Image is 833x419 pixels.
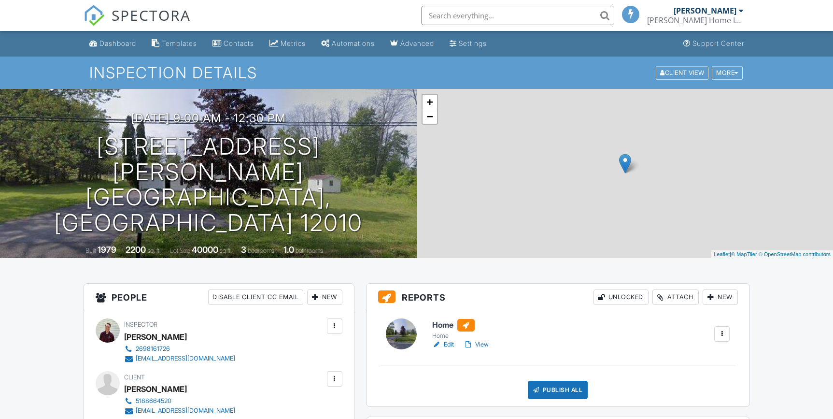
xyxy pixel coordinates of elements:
[131,112,286,125] h3: [DATE] 9:00 am - 12:30 pm
[759,251,831,257] a: © OpenStreetMap contributors
[703,289,738,305] div: New
[124,321,157,328] span: Inspector
[162,39,197,47] div: Templates
[281,39,306,47] div: Metrics
[528,381,588,399] div: Publish All
[136,345,170,353] div: 2698161726
[99,39,136,47] div: Dashboard
[124,330,187,344] div: [PERSON_NAME]
[124,406,235,416] a: [EMAIL_ADDRESS][DOMAIN_NAME]
[136,355,235,362] div: [EMAIL_ADDRESS][DOMAIN_NAME]
[432,319,493,340] a: Home Home
[464,340,489,349] a: View
[307,289,342,305] div: New
[136,407,235,415] div: [EMAIL_ADDRESS][DOMAIN_NAME]
[432,332,493,340] div: Home
[712,66,743,79] div: More
[124,374,145,381] span: Client
[209,35,258,53] a: Contacts
[652,289,699,305] div: Attach
[400,39,434,47] div: Advanced
[124,396,235,406] a: 5188664520
[84,13,191,33] a: SPECTORA
[124,354,235,363] a: [EMAIL_ADDRESS][DOMAIN_NAME]
[317,35,379,53] a: Automations (Basic)
[593,289,649,305] div: Unlocked
[224,39,254,47] div: Contacts
[84,5,105,26] img: The Best Home Inspection Software - Spectora
[248,247,274,254] span: bedrooms
[98,245,116,255] div: 1979
[266,35,310,53] a: Metrics
[386,35,438,53] a: Advanced
[15,134,401,236] h1: [STREET_ADDRESS][PERSON_NAME] [GEOGRAPHIC_DATA], [GEOGRAPHIC_DATA] 12010
[332,39,375,47] div: Automations
[84,284,354,311] h3: People
[124,344,235,354] a: 2698161726
[679,35,748,53] a: Support Center
[423,95,437,109] a: Zoom in
[112,5,191,25] span: SPECTORA
[731,251,757,257] a: © MapTiler
[85,35,140,53] a: Dashboard
[192,245,218,255] div: 40000
[89,64,743,81] h1: Inspection Details
[148,35,201,53] a: Templates
[421,6,614,25] input: Search everything...
[136,397,171,405] div: 5188664520
[208,289,303,305] div: Disable Client CC Email
[711,250,833,259] div: |
[714,251,730,257] a: Leaflet
[85,247,96,254] span: Built
[296,247,323,254] span: bathrooms
[432,340,454,349] a: Edit
[220,247,232,254] span: sq.ft.
[655,69,711,76] a: Client View
[124,382,187,396] div: [PERSON_NAME]
[674,6,736,15] div: [PERSON_NAME]
[692,39,744,47] div: Support Center
[126,245,146,255] div: 2200
[432,319,493,332] h6: Home
[423,109,437,124] a: Zoom out
[241,245,246,255] div: 3
[647,15,744,25] div: Nestor Home Inspections
[367,284,749,311] h3: Reports
[656,66,708,79] div: Client View
[147,247,161,254] span: sq. ft.
[283,245,294,255] div: 1.0
[459,39,487,47] div: Settings
[446,35,491,53] a: Settings
[170,247,190,254] span: Lot Size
